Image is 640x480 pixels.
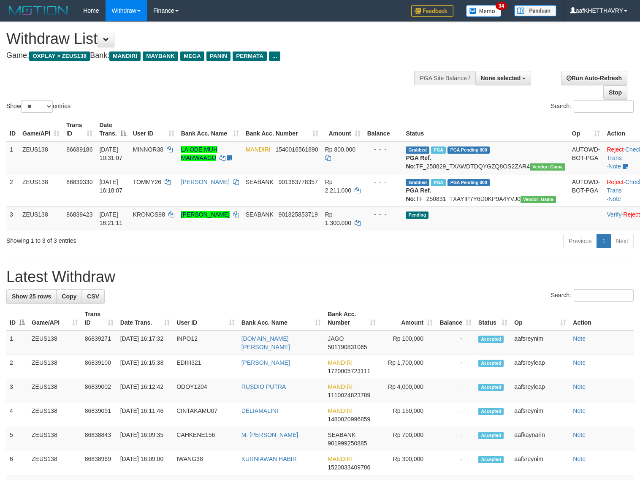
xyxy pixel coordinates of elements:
[66,179,92,185] span: 86839330
[379,355,436,379] td: Rp 1,700,000
[81,403,117,427] td: 86839091
[117,379,173,403] td: [DATE] 16:12:42
[28,403,81,427] td: ZEUS138
[278,179,317,185] span: Copy 901363778357 to clipboard
[269,52,280,61] span: ...
[511,379,569,403] td: aafsreyleap
[117,331,173,355] td: [DATE] 16:17:32
[6,268,634,285] h1: Latest Withdraw
[117,451,173,475] td: [DATE] 16:09:00
[324,306,379,331] th: Bank Acc. Number: activate to sort column ascending
[573,456,586,462] a: Note
[551,289,634,302] label: Search:
[117,427,173,451] td: [DATE] 16:09:35
[275,146,318,153] span: Copy 1540016561890 to clipboard
[431,146,446,154] span: Marked by aafkaynarin
[241,456,297,462] a: KURNIAWAN HABIR
[173,451,238,475] td: IWANG38
[117,306,173,331] th: Date Trans.: activate to sort column ascending
[328,383,353,390] span: MANDIRI
[29,52,90,61] span: OXPLAY > ZEUS138
[573,335,586,342] a: Note
[6,451,28,475] td: 6
[573,431,586,438] a: Note
[133,211,165,218] span: KRONOS98
[573,407,586,414] a: Note
[81,306,117,331] th: Trans ID: activate to sort column ascending
[569,141,604,174] td: AUTOWD-BOT-PGA
[414,71,475,85] div: PGA Site Balance /
[511,355,569,379] td: aafsreyleap
[436,451,475,475] td: -
[246,179,274,185] span: SEABANK
[511,331,569,355] td: aafsreynim
[447,146,490,154] span: PGA Pending
[241,359,290,366] a: [PERSON_NAME]
[6,100,71,113] label: Show entries
[436,403,475,427] td: -
[511,306,569,331] th: Op: activate to sort column ascending
[81,289,105,304] a: CSV
[521,196,556,203] span: Vendor URL: https://trx31.1velocity.biz
[574,100,634,113] input: Search:
[511,427,569,451] td: aafkaynarin
[181,211,230,218] a: [PERSON_NAME]
[402,141,568,174] td: TF_250829_TXAWDTDQYGZQ8OS2ZAR4
[406,187,431,202] b: PGA Ref. No:
[406,179,429,186] span: Grabbed
[607,146,624,153] a: Reject
[436,306,475,331] th: Balance: activate to sort column ascending
[478,360,504,367] span: Accepted
[530,163,565,171] span: Vendor URL: https://trx31.1velocity.biz
[133,146,163,153] span: MINNOR38
[6,30,418,47] h1: Withdraw List
[610,234,634,248] a: Next
[99,211,122,226] span: [DATE] 16:21:11
[6,427,28,451] td: 5
[81,355,117,379] td: 86839100
[436,427,475,451] td: -
[28,379,81,403] td: ZEUS138
[246,211,274,218] span: SEABANK
[478,336,504,343] span: Accepted
[178,117,242,141] th: Bank Acc. Name: activate to sort column ascending
[62,293,76,300] span: Copy
[328,464,370,471] span: Copy 1520033409786 to clipboard
[379,403,436,427] td: Rp 150,000
[431,179,446,186] span: Marked by aafkaynarin
[379,331,436,355] td: Rp 100,000
[597,234,611,248] a: 1
[328,416,370,423] span: Copy 1480020996859 to clipboard
[325,179,351,194] span: Rp 2.211.000
[56,289,82,304] a: Copy
[181,146,217,161] a: LA ODE MUH MARWAAGU
[328,335,344,342] span: JAGO
[608,163,621,170] a: Note
[242,117,322,141] th: Bank Acc. Number: activate to sort column ascending
[6,331,28,355] td: 1
[379,427,436,451] td: Rp 700,000
[411,5,453,17] img: Feedback.jpg
[6,289,57,304] a: Show 25 rows
[238,306,324,331] th: Bank Acc. Name: activate to sort column ascending
[6,355,28,379] td: 2
[66,146,92,153] span: 86689186
[173,403,238,427] td: CINTAKAMU07
[180,52,204,61] span: MEGA
[402,117,568,141] th: Status
[6,117,19,141] th: ID
[436,379,475,403] td: -
[379,379,436,403] td: Rp 4,000,000
[563,234,597,248] a: Previous
[6,174,19,206] td: 2
[406,155,431,170] b: PGA Ref. No:
[117,403,173,427] td: [DATE] 16:11:46
[328,392,370,399] span: Copy 1110024823789 to clipboard
[63,117,96,141] th: Trans ID: activate to sort column ascending
[6,141,19,174] td: 1
[173,355,238,379] td: EDIIII321
[173,306,238,331] th: User ID: activate to sort column ascending
[475,71,532,85] button: None selected
[561,71,627,85] a: Run Auto-Refresh
[551,100,634,113] label: Search:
